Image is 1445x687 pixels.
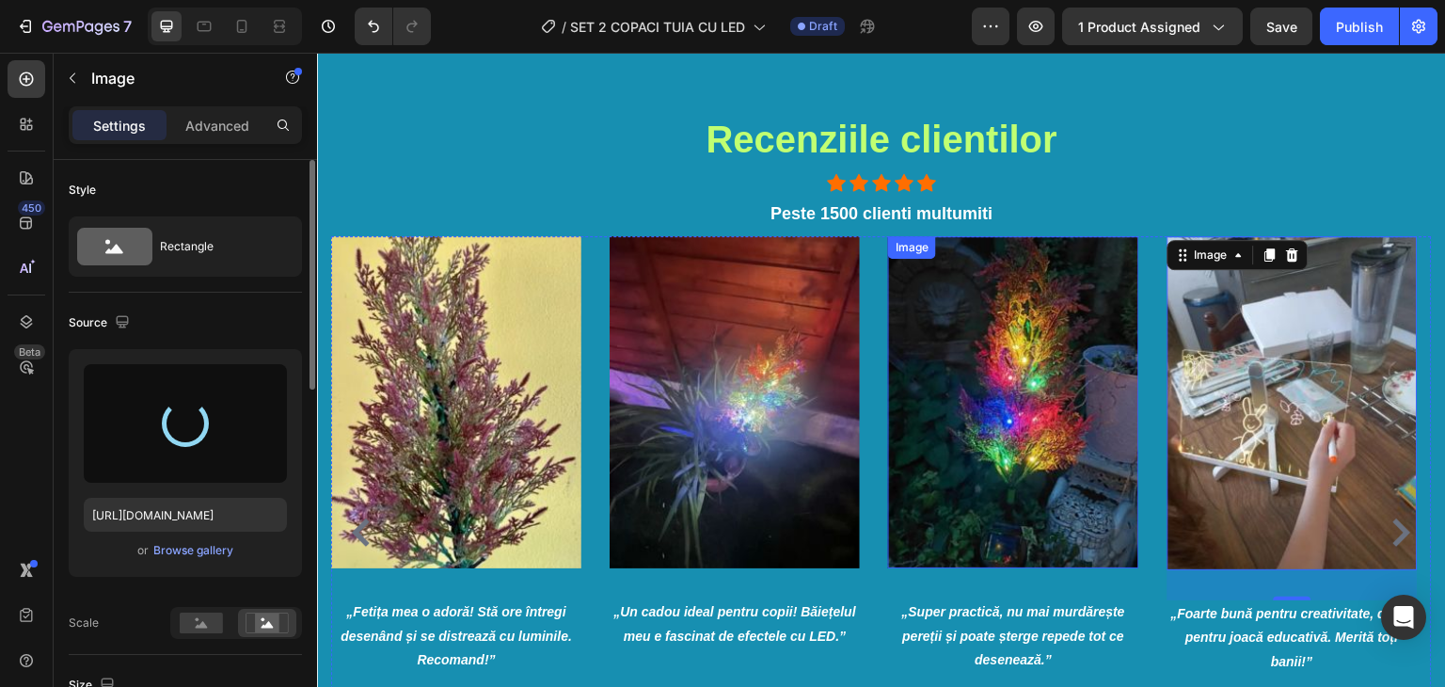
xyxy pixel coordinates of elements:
[93,116,146,136] p: Settings
[91,67,251,89] p: Image
[123,15,132,38] p: 7
[8,8,140,45] button: 7
[69,615,99,631] div: Scale
[570,17,745,37] span: SET 2 COPACI TUIA CU LED
[1266,19,1297,35] span: Save
[1070,465,1100,495] button: Carousel Next Arrow
[571,184,821,516] img: Alt Image
[1320,8,1399,45] button: Publish
[562,17,566,37] span: /
[874,194,914,211] div: Image
[1078,17,1200,37] span: 1 product assigned
[854,553,1097,615] i: „Foarte bună pentru creativitate, dar și pentru joacă educativă. Merită toți banii!”
[152,541,234,560] button: Browse gallery
[69,311,134,336] div: Source
[317,53,1445,687] iframe: Design area
[185,116,249,136] p: Advanced
[1062,8,1243,45] button: 1 product assigned
[585,551,808,614] i: „Super practică, nu mai murdărește pereții și poate șterge repede tot ce desenează.”
[14,344,45,359] div: Beta
[1250,8,1312,45] button: Save
[1381,595,1426,640] div: Open Intercom Messenger
[809,18,837,35] span: Draft
[1336,17,1383,37] div: Publish
[18,200,45,216] div: 450
[850,184,1101,518] img: Alt Image
[355,8,431,45] div: Undo/Redo
[575,186,615,203] div: Image
[160,225,275,268] div: Rectangle
[137,539,149,562] span: or
[153,542,233,559] div: Browse gallery
[69,182,96,199] div: Style
[84,498,287,532] input: https://example.com/image.jpg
